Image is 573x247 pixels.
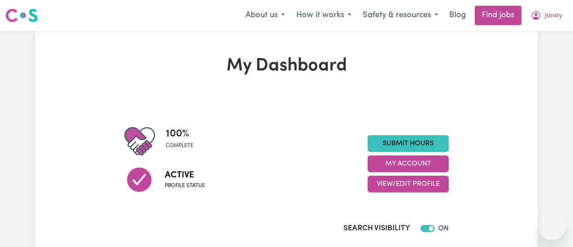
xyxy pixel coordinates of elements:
[240,6,290,25] button: About us
[525,6,568,25] button: My Account
[538,212,566,240] iframe: Button to launch messaging window
[166,126,193,142] span: 100 %
[545,11,562,21] span: Jansty
[343,223,410,234] label: Search Visibility
[368,155,449,172] button: My Account
[166,126,201,157] div: Profile completeness: 100%
[368,135,449,152] a: Submit Hours
[438,225,449,232] span: ON
[166,142,193,150] span: complete
[124,55,449,77] h1: My Dashboard
[165,182,205,190] span: Profile status
[475,6,521,25] a: Find jobs
[290,6,357,25] button: How it works
[165,169,205,182] span: Active
[368,176,449,192] button: View/Edit Profile
[444,6,471,25] a: Blog
[5,7,38,23] img: Careseekers logo
[5,5,38,26] a: Careseekers logo
[357,6,444,25] button: Safety & resources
